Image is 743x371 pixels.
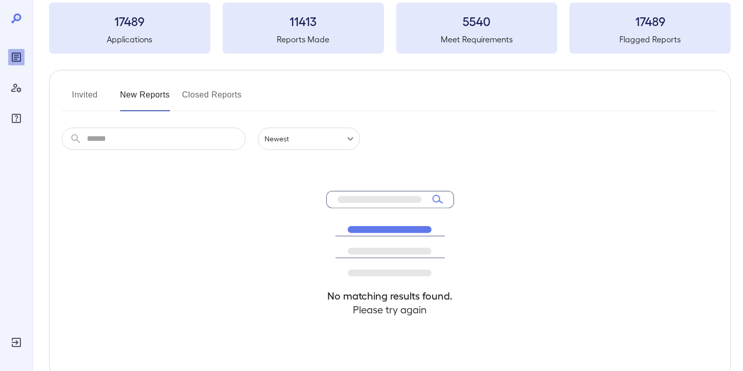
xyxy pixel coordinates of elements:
h5: Reports Made [223,33,384,45]
button: Invited [62,87,108,111]
h5: Applications [49,33,210,45]
h3: 17489 [49,13,210,29]
h4: No matching results found. [326,289,454,303]
summary: 17489Applications11413Reports Made5540Meet Requirements17489Flagged Reports [49,3,731,54]
h3: 11413 [223,13,384,29]
button: New Reports [120,87,170,111]
button: Closed Reports [182,87,242,111]
div: Manage Users [8,80,25,96]
h3: 5540 [396,13,558,29]
div: Newest [258,128,360,150]
h5: Flagged Reports [569,33,731,45]
div: Reports [8,49,25,65]
h3: 17489 [569,13,731,29]
div: Log Out [8,334,25,351]
div: FAQ [8,110,25,127]
h5: Meet Requirements [396,33,558,45]
h4: Please try again [326,303,454,316]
